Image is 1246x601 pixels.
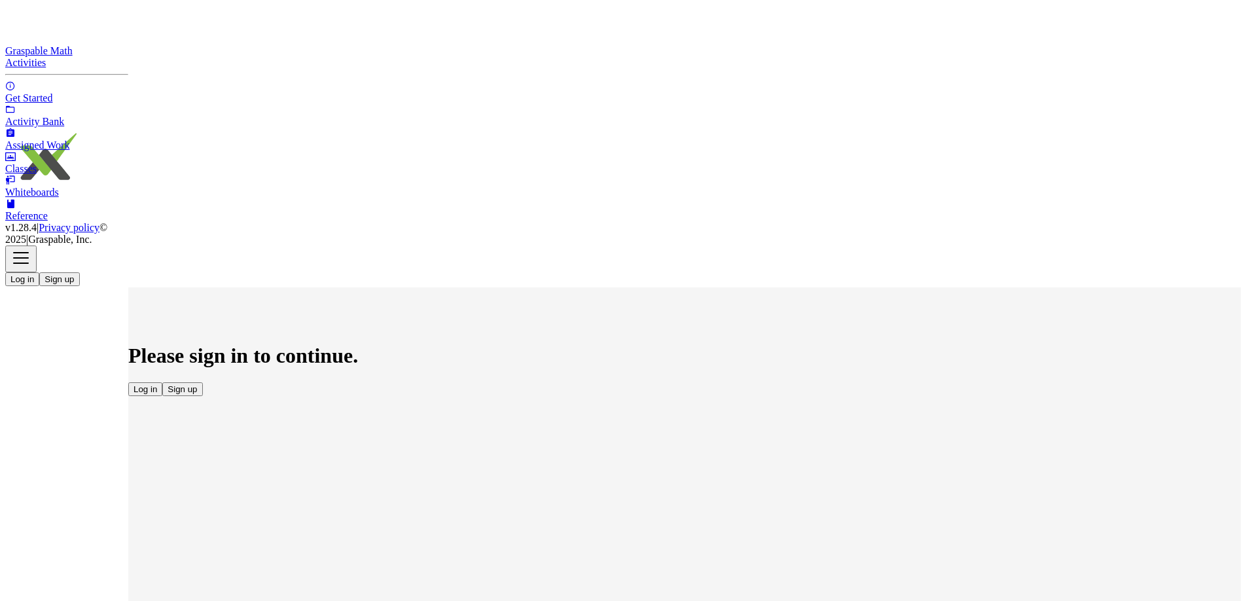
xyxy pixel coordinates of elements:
span: Graspable, Inc. [28,234,92,245]
button: Sign up [39,272,79,286]
a: Assigned Work [5,128,128,151]
span: v1.28.4 [5,222,37,233]
button: Sign up [162,382,202,396]
a: Activity Bank [5,104,128,128]
a: Reference [5,198,128,222]
div: Classes [5,163,128,175]
a: Classes [5,151,128,175]
button: Log in [128,382,162,396]
a: Get Started [5,81,128,104]
span: | [26,234,28,245]
button: Toggle navigation [5,246,37,272]
button: Log in [5,272,39,286]
h1: Please sign in to continue. [128,344,1241,368]
span: | [37,222,39,233]
a: Privacy policy [39,222,99,233]
div: Whiteboards [5,187,128,198]
div: Activity Bank [5,116,128,128]
span: © 2025 [5,222,107,245]
span: Graspable Math Activities [5,45,73,68]
div: Get Started [5,92,128,104]
div: Assigned Work [5,139,128,151]
img: gm-logo-CxLEg8GM.svg [5,122,84,200]
div: Reference [5,210,128,222]
a: Whiteboards [5,175,128,198]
